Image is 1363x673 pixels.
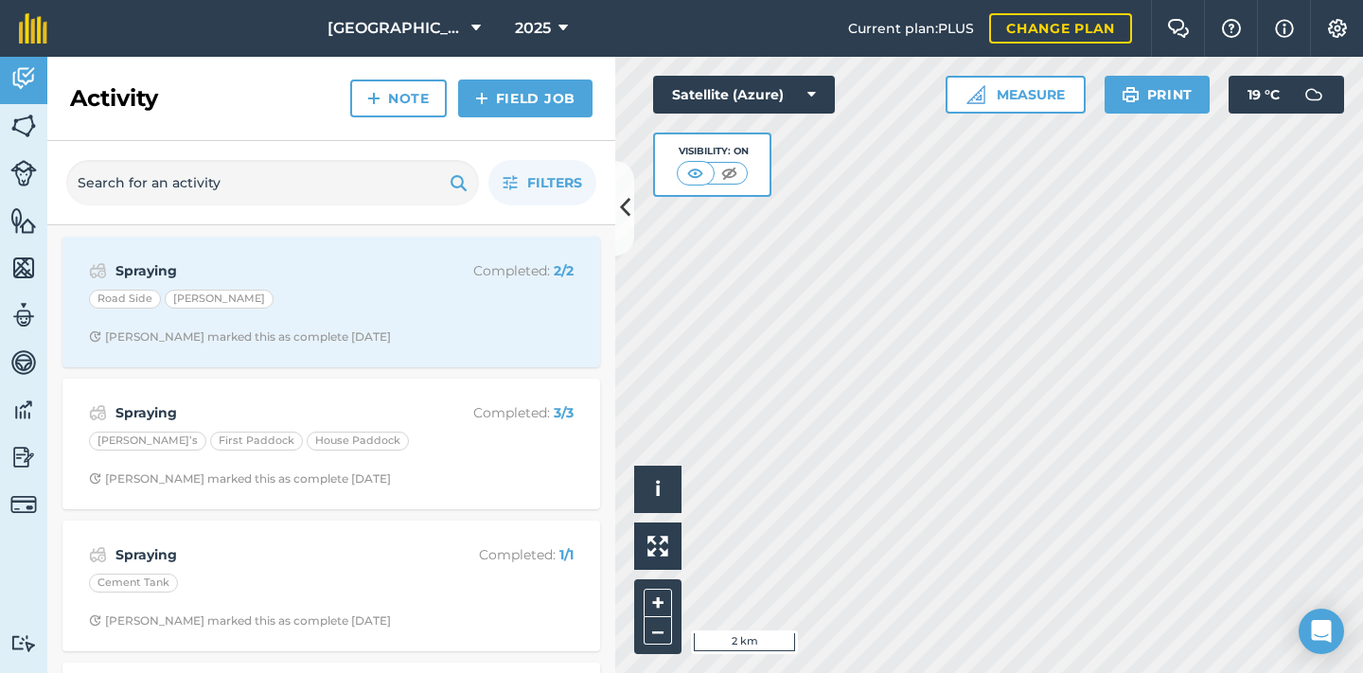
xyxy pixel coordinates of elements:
[89,471,391,487] div: [PERSON_NAME] marked this as complete [DATE]
[655,477,661,501] span: i
[74,248,589,356] a: SprayingCompleted: 2/2Road Side[PERSON_NAME]Clock with arrow pointing clockwise[PERSON_NAME] mark...
[554,262,574,279] strong: 2 / 2
[19,13,47,44] img: fieldmargin Logo
[89,401,107,424] img: svg+xml;base64,PD94bWwgdmVyc2lvbj0iMS4wIiBlbmNvZGluZz0idXRmLTgiPz4KPCEtLSBHZW5lcmF0b3I6IEFkb2JlIE...
[367,87,381,110] img: svg+xml;base64,PHN2ZyB4bWxucz0iaHR0cDovL3d3dy53My5vcmcvMjAwMC9zdmciIHdpZHRoPSIxNCIgaGVpZ2h0PSIyNC...
[946,76,1086,114] button: Measure
[10,206,37,235] img: svg+xml;base64,PHN2ZyB4bWxucz0iaHR0cDovL3d3dy53My5vcmcvMjAwMC9zdmciIHdpZHRoPSI1NiIgaGVpZ2h0PSI2MC...
[210,432,303,451] div: First Paddock
[1122,83,1140,106] img: svg+xml;base64,PHN2ZyB4bWxucz0iaHR0cDovL3d3dy53My5vcmcvMjAwMC9zdmciIHdpZHRoPSIxOSIgaGVpZ2h0PSIyNC...
[989,13,1132,44] a: Change plan
[89,543,107,566] img: svg+xml;base64,PD94bWwgdmVyc2lvbj0iMS4wIiBlbmNvZGluZz0idXRmLTgiPz4KPCEtLSBHZW5lcmF0b3I6IEFkb2JlIE...
[644,617,672,645] button: –
[74,390,589,498] a: SprayingCompleted: 3/3[PERSON_NAME]’sFirst PaddockHouse PaddockClock with arrow pointing clockwis...
[1220,19,1243,38] img: A question mark icon
[450,171,468,194] img: svg+xml;base64,PHN2ZyB4bWxucz0iaHR0cDovL3d3dy53My5vcmcvMjAwMC9zdmciIHdpZHRoPSIxOSIgaGVpZ2h0PSIyNC...
[488,160,596,205] button: Filters
[423,402,574,423] p: Completed :
[423,260,574,281] p: Completed :
[115,402,416,423] strong: Spraying
[10,301,37,329] img: svg+xml;base64,PD94bWwgdmVyc2lvbj0iMS4wIiBlbmNvZGluZz0idXRmLTgiPz4KPCEtLSBHZW5lcmF0b3I6IEFkb2JlIE...
[634,466,681,513] button: i
[10,396,37,424] img: svg+xml;base64,PD94bWwgdmVyc2lvbj0iMS4wIiBlbmNvZGluZz0idXRmLTgiPz4KPCEtLSBHZW5lcmF0b3I6IEFkb2JlIE...
[458,80,593,117] a: Field Job
[89,614,101,627] img: Clock with arrow pointing clockwise
[10,443,37,471] img: svg+xml;base64,PD94bWwgdmVyc2lvbj0iMS4wIiBlbmNvZGluZz0idXRmLTgiPz4KPCEtLSBHZW5lcmF0b3I6IEFkb2JlIE...
[848,18,974,39] span: Current plan : PLUS
[554,404,574,421] strong: 3 / 3
[559,546,574,563] strong: 1 / 1
[165,290,274,309] div: [PERSON_NAME]
[10,64,37,93] img: svg+xml;base64,PD94bWwgdmVyc2lvbj0iMS4wIiBlbmNvZGluZz0idXRmLTgiPz4KPCEtLSBHZW5lcmF0b3I6IEFkb2JlIE...
[423,544,574,565] p: Completed :
[1299,609,1344,654] div: Open Intercom Messenger
[1248,76,1280,114] span: 19 ° C
[327,17,464,40] span: [GEOGRAPHIC_DATA]
[653,76,835,114] button: Satellite (Azure)
[66,160,479,205] input: Search for an activity
[1295,76,1333,114] img: svg+xml;base64,PD94bWwgdmVyc2lvbj0iMS4wIiBlbmNvZGluZz0idXRmLTgiPz4KPCEtLSBHZW5lcmF0b3I6IEFkb2JlIE...
[115,544,416,565] strong: Spraying
[677,144,749,159] div: Visibility: On
[89,330,101,343] img: Clock with arrow pointing clockwise
[74,532,589,640] a: SprayingCompleted: 1/1Cement TankClock with arrow pointing clockwise[PERSON_NAME] marked this as ...
[350,80,447,117] a: Note
[89,290,161,309] div: Road Side
[683,164,707,183] img: svg+xml;base64,PHN2ZyB4bWxucz0iaHR0cDovL3d3dy53My5vcmcvMjAwMC9zdmciIHdpZHRoPSI1MCIgaGVpZ2h0PSI0MC...
[527,172,582,193] span: Filters
[89,574,178,593] div: Cement Tank
[475,87,488,110] img: svg+xml;base64,PHN2ZyB4bWxucz0iaHR0cDovL3d3dy53My5vcmcvMjAwMC9zdmciIHdpZHRoPSIxNCIgaGVpZ2h0PSIyNC...
[10,634,37,652] img: svg+xml;base64,PD94bWwgdmVyc2lvbj0iMS4wIiBlbmNvZGluZz0idXRmLTgiPz4KPCEtLSBHZW5lcmF0b3I6IEFkb2JlIE...
[89,329,391,345] div: [PERSON_NAME] marked this as complete [DATE]
[1275,17,1294,40] img: svg+xml;base64,PHN2ZyB4bWxucz0iaHR0cDovL3d3dy53My5vcmcvMjAwMC9zdmciIHdpZHRoPSIxNyIgaGVpZ2h0PSIxNy...
[10,160,37,186] img: svg+xml;base64,PD94bWwgdmVyc2lvbj0iMS4wIiBlbmNvZGluZz0idXRmLTgiPz4KPCEtLSBHZW5lcmF0b3I6IEFkb2JlIE...
[10,348,37,377] img: svg+xml;base64,PD94bWwgdmVyc2lvbj0iMS4wIiBlbmNvZGluZz0idXRmLTgiPz4KPCEtLSBHZW5lcmF0b3I6IEFkb2JlIE...
[1167,19,1190,38] img: Two speech bubbles overlapping with the left bubble in the forefront
[1105,76,1211,114] button: Print
[647,536,668,557] img: Four arrows, one pointing top left, one top right, one bottom right and the last bottom left
[307,432,409,451] div: House Paddock
[644,589,672,617] button: +
[717,164,741,183] img: svg+xml;base64,PHN2ZyB4bWxucz0iaHR0cDovL3d3dy53My5vcmcvMjAwMC9zdmciIHdpZHRoPSI1MCIgaGVpZ2h0PSI0MC...
[70,83,158,114] h2: Activity
[1229,76,1344,114] button: 19 °C
[966,85,985,104] img: Ruler icon
[89,259,107,282] img: svg+xml;base64,PD94bWwgdmVyc2lvbj0iMS4wIiBlbmNvZGluZz0idXRmLTgiPz4KPCEtLSBHZW5lcmF0b3I6IEFkb2JlIE...
[10,112,37,140] img: svg+xml;base64,PHN2ZyB4bWxucz0iaHR0cDovL3d3dy53My5vcmcvMjAwMC9zdmciIHdpZHRoPSI1NiIgaGVpZ2h0PSI2MC...
[89,472,101,485] img: Clock with arrow pointing clockwise
[515,17,551,40] span: 2025
[1326,19,1349,38] img: A cog icon
[10,491,37,518] img: svg+xml;base64,PD94bWwgdmVyc2lvbj0iMS4wIiBlbmNvZGluZz0idXRmLTgiPz4KPCEtLSBHZW5lcmF0b3I6IEFkb2JlIE...
[89,613,391,629] div: [PERSON_NAME] marked this as complete [DATE]
[10,254,37,282] img: svg+xml;base64,PHN2ZyB4bWxucz0iaHR0cDovL3d3dy53My5vcmcvMjAwMC9zdmciIHdpZHRoPSI1NiIgaGVpZ2h0PSI2MC...
[115,260,416,281] strong: Spraying
[89,432,206,451] div: [PERSON_NAME]’s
